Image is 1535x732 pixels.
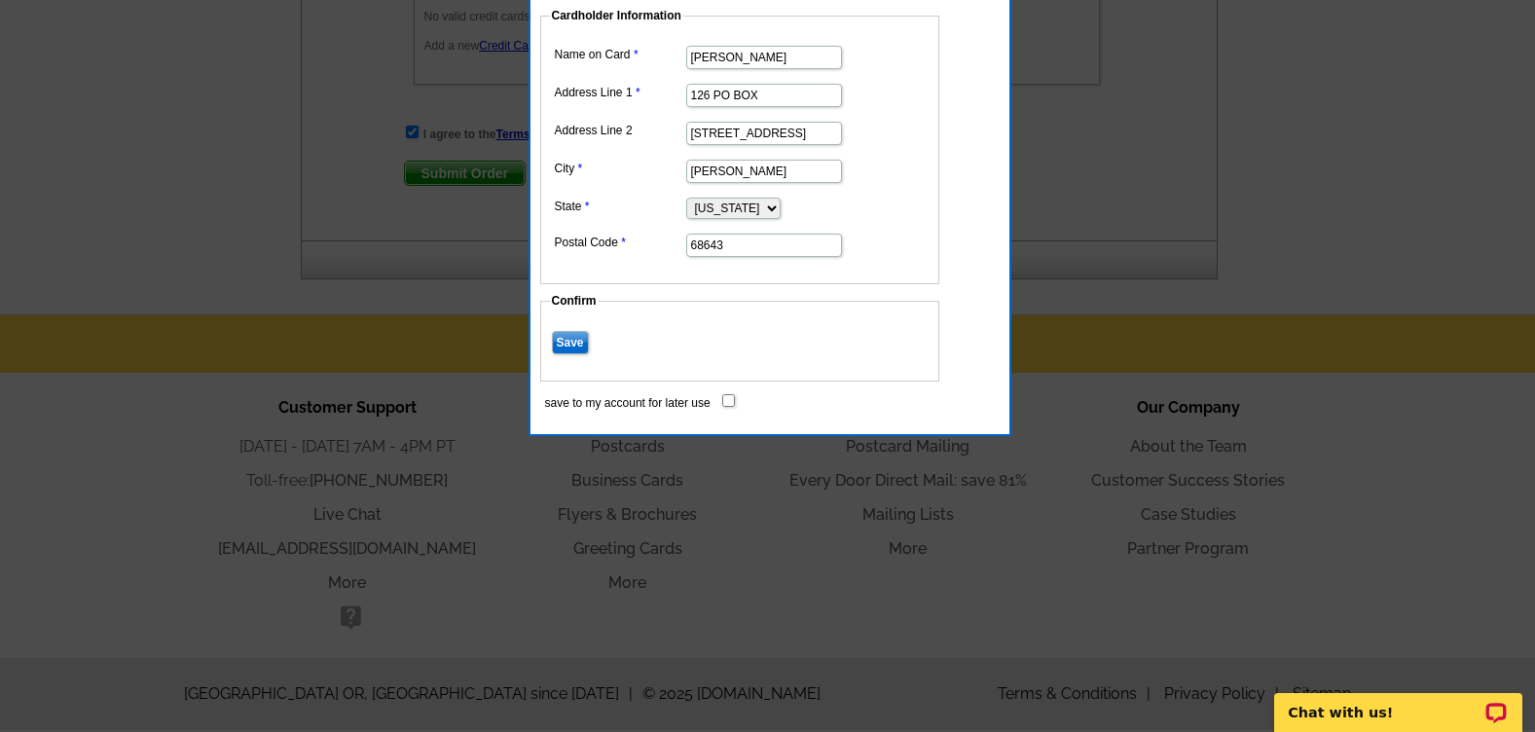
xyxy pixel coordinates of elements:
[555,234,684,251] label: Postal Code
[555,46,684,63] label: Name on Card
[550,7,683,24] legend: Cardholder Information
[552,331,589,354] input: Save
[555,84,684,101] label: Address Line 1
[545,394,711,412] label: save to my account for later use
[555,198,684,215] label: State
[555,122,684,139] label: Address Line 2
[550,292,599,310] legend: Confirm
[1261,671,1535,732] iframe: LiveChat chat widget
[555,160,684,177] label: City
